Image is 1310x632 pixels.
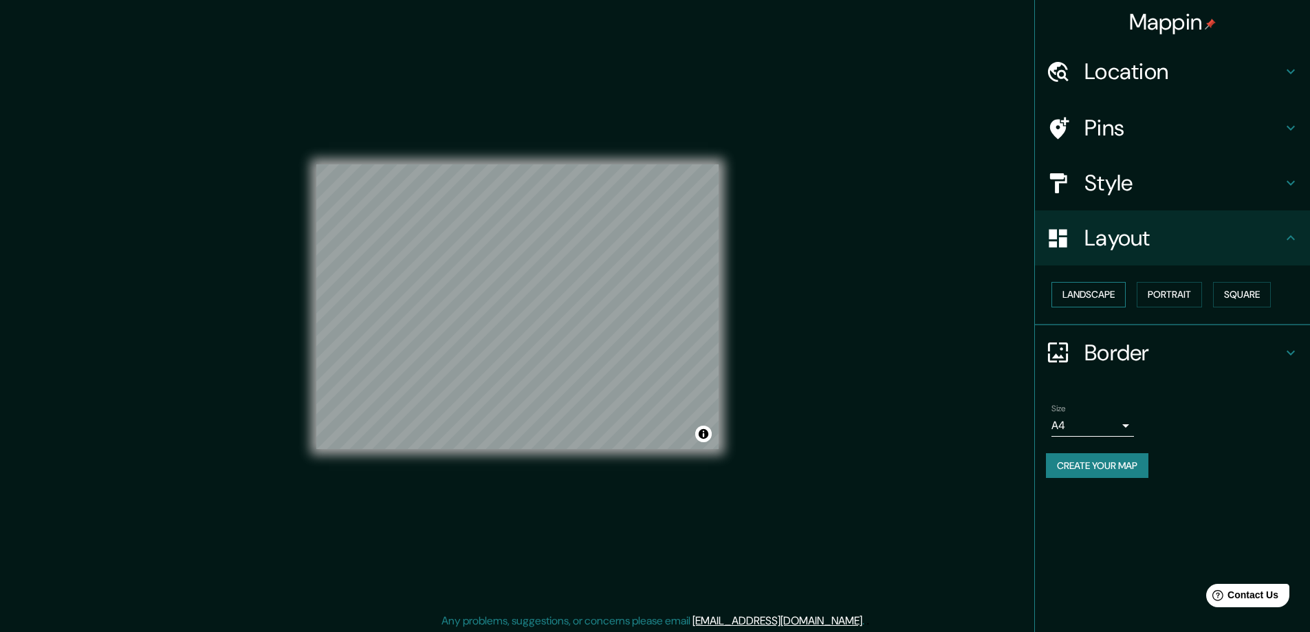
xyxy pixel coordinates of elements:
h4: Mappin [1129,8,1216,36]
div: . [864,613,866,629]
button: Portrait [1137,282,1202,307]
img: pin-icon.png [1205,19,1216,30]
div: Border [1035,325,1310,380]
button: Landscape [1051,282,1126,307]
div: Location [1035,44,1310,99]
h4: Style [1084,169,1282,197]
p: Any problems, suggestions, or concerns please email . [441,613,864,629]
h4: Border [1084,339,1282,367]
label: Size [1051,402,1066,414]
h4: Pins [1084,114,1282,142]
iframe: Help widget launcher [1188,578,1295,617]
a: [EMAIL_ADDRESS][DOMAIN_NAME] [692,613,862,628]
button: Square [1213,282,1271,307]
div: A4 [1051,415,1134,437]
div: Pins [1035,100,1310,155]
div: Style [1035,155,1310,210]
h4: Layout [1084,224,1282,252]
div: . [866,613,869,629]
canvas: Map [316,164,719,449]
button: Create your map [1046,453,1148,479]
button: Toggle attribution [695,426,712,442]
h4: Location [1084,58,1282,85]
div: Layout [1035,210,1310,265]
